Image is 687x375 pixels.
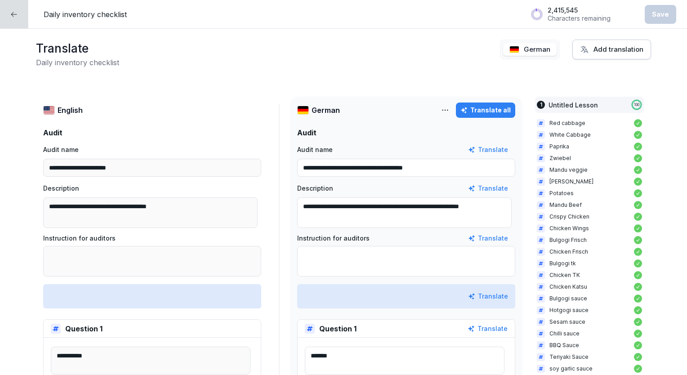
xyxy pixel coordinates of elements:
p: White Cabbage [549,131,629,139]
img: de.svg [509,46,519,53]
p: Audit name [43,145,79,155]
p: 100 [634,102,639,107]
button: 2,415,545Characters remaining [526,3,637,26]
button: Add translation [572,40,651,59]
button: Translate [468,324,508,334]
p: Audit name [297,145,333,155]
p: Mandu veggie [549,166,629,174]
p: Red cabbage [549,119,629,127]
button: Translate [468,145,508,155]
p: Instruction for auditors [297,233,370,243]
div: Translate all [460,105,511,115]
p: Description [297,183,333,193]
button: Translate [468,183,508,193]
p: 2,415,545 [548,6,611,14]
p: Mandu Beef [549,201,629,209]
p: Question 1 [65,323,103,334]
p: English [58,105,83,116]
p: Chicken Frisch [549,248,629,256]
div: 1 [537,101,545,109]
p: Characters remaining [548,14,611,22]
p: Teriyaki Sauce [549,353,629,361]
p: Zwiebel [549,154,629,162]
h2: Daily inventory checklist [36,57,119,68]
p: Audit [43,127,261,138]
button: Translate all [456,103,515,118]
p: Chicken TK [549,271,629,279]
p: Description [43,183,79,193]
p: Bulgogi sauce [549,295,629,303]
button: Save [645,5,676,24]
img: de.svg [297,106,309,115]
button: Translate [468,233,508,243]
p: German [524,45,550,55]
button: Translate [468,291,508,301]
p: Chicken Wings [549,224,629,232]
p: Potatoes [549,189,629,197]
p: [PERSON_NAME] [549,178,629,186]
p: Sesam sauce [549,318,629,326]
p: BBQ Sauce [549,341,629,349]
p: Paprika [549,143,629,151]
p: Crispy Chicken [549,213,629,221]
p: Instruction for auditors [43,233,116,243]
h1: Translate [36,40,119,57]
p: Bulgogi Frisch [549,236,629,244]
p: Chilli sauce [549,330,629,338]
p: Audit [297,127,515,138]
p: German [312,105,340,116]
p: Question 1 [319,323,357,334]
img: us.svg [43,106,55,115]
p: Untitled Lesson [549,100,598,110]
div: Save [652,9,669,19]
p: Bulgogi tk [549,259,629,268]
p: soy garlic sauce [549,365,629,373]
p: Daily inventory checklist [44,9,127,20]
p: Hotgogi sauce [549,306,629,314]
div: Add translation [580,45,643,54]
p: Chicken Katsu [549,283,629,291]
